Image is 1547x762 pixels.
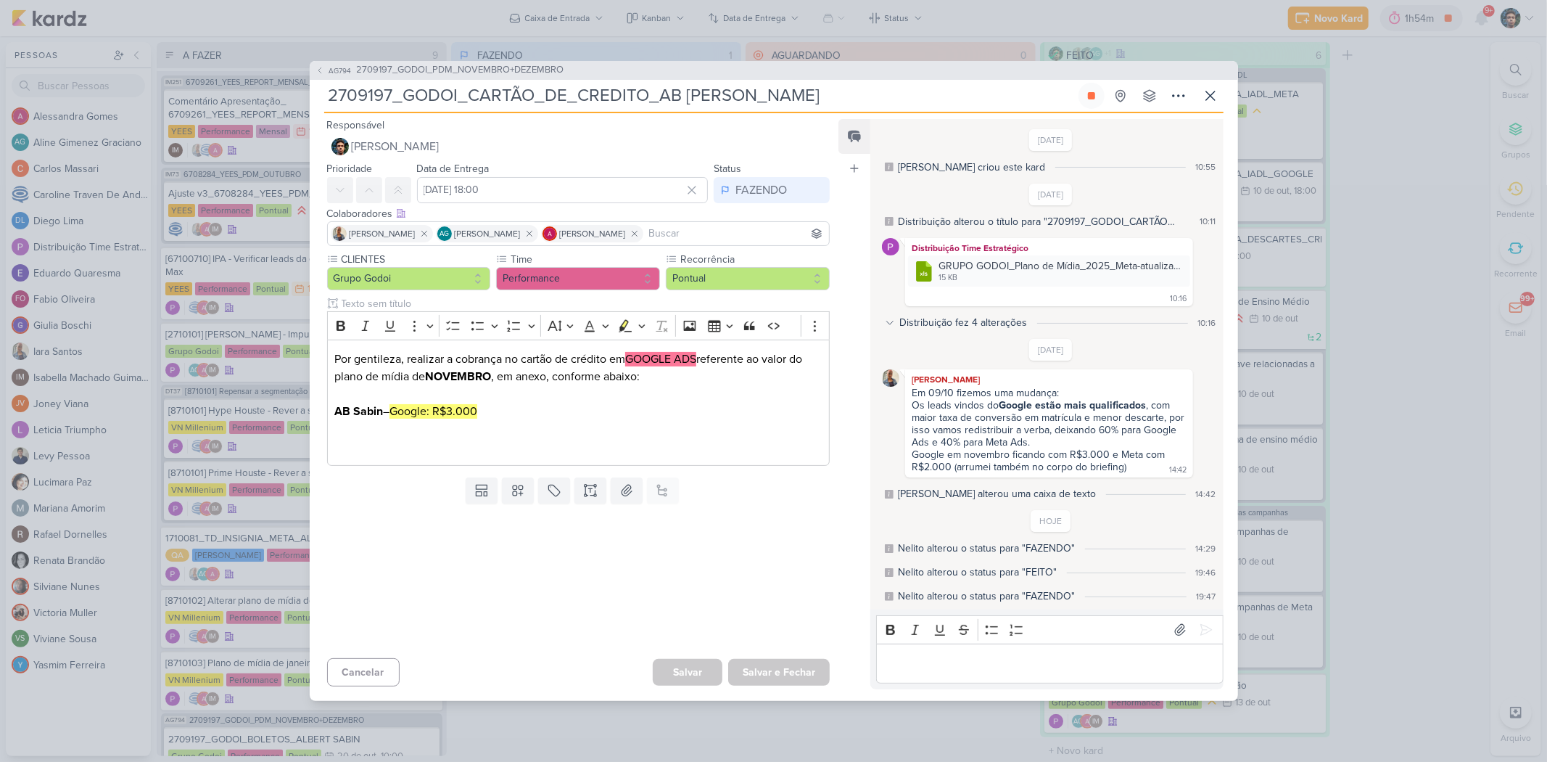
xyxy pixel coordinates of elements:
[882,238,899,255] img: Distribuição Time Estratégico
[332,226,347,241] img: Iara Santos
[1171,293,1187,305] div: 10:16
[357,63,564,78] span: 2709197_GODOI_PDM_NOVEMBRO+DEZEMBRO
[908,372,1189,387] div: [PERSON_NAME]
[455,227,521,240] span: [PERSON_NAME]
[496,267,660,290] button: Performance
[885,163,894,171] div: Este log é visível à todos no kard
[908,241,1189,255] div: Distribuição Time Estratégico
[327,134,830,160] button: [PERSON_NAME]
[714,163,741,175] label: Status
[885,592,894,601] div: Este log é visível à todos no kard
[898,486,1096,501] div: Iara alterou uma caixa de texto
[417,163,490,175] label: Data de Entrega
[389,404,477,419] mark: Google: R$3.000
[1170,464,1187,476] div: 14:42
[327,311,830,340] div: Editor toolbar
[876,615,1223,644] div: Editor toolbar
[898,541,1075,556] div: Nelito alterou o status para "FAZENDO"
[1197,590,1216,603] div: 19:47
[334,403,822,455] p: –
[1196,160,1216,173] div: 10:55
[908,255,1189,287] div: GRUPO GODOI_Plano de Mídia_2025_Meta-atualizado setembro.xlsx
[543,226,557,241] img: Alessandra Gomes
[327,267,491,290] button: Grupo Godoi
[1196,566,1216,579] div: 19:46
[912,448,1168,473] div: Google em novembro ficando com R$3.000 e Meta com R$2.000 (arrumei também no corpo do briefing)
[1200,215,1216,228] div: 10:11
[625,352,696,366] mark: GOOGLE ADS
[327,163,373,175] label: Prioridade
[679,252,830,267] label: Recorrência
[1196,488,1216,501] div: 14:42
[1086,90,1097,102] div: Parar relógio
[560,227,626,240] span: [PERSON_NAME]
[324,83,1076,109] input: Kard Sem Título
[440,231,449,238] p: AG
[425,369,491,384] strong: NOVEMBRO
[334,404,383,419] strong: AB Sabin
[327,119,385,131] label: Responsável
[331,138,349,155] img: Nelito Junior
[912,387,1186,399] div: Em 09/10 fizemos uma mudança:
[898,589,1075,604] div: Nelito alterou o status para "FAZENDO"
[339,296,830,311] input: Texto sem título
[327,340,830,467] div: Editor editing area: main
[898,160,1045,175] div: Aline criou este kard
[327,658,400,687] button: Cancelar
[327,65,354,76] span: AG794
[735,181,787,199] div: FAZENDO
[885,544,894,553] div: Este log é visível à todos no kard
[646,225,827,242] input: Buscar
[938,258,1181,274] div: GRUPO GODOI_Plano de Mídia_2025_Meta-atualizado setembro.xlsx
[885,217,894,226] div: Este log é visível à todos no kard
[417,177,709,203] input: Select a date
[666,267,830,290] button: Pontual
[327,206,830,221] div: Colaboradores
[885,568,894,577] div: Este log é visível à todos no kard
[885,490,894,499] div: Este log é visível à todos no kard
[350,227,416,240] span: [PERSON_NAME]
[437,226,452,241] div: Aline Gimenez Graciano
[938,272,1181,284] div: 15 KB
[334,351,822,403] p: Por gentileza, realizar a cobrança no cartão de crédito em referente ao valor do plano de mídia d...
[315,63,564,78] button: AG794 2709197_GODOI_PDM_NOVEMBRO+DEZEMBRO
[340,252,491,267] label: CLIENTES
[899,315,1027,330] div: Distribuição fez 4 alterações
[898,565,1057,580] div: Nelito alterou o status para "FEITO"
[352,138,440,155] span: [PERSON_NAME]
[999,399,1146,411] strong: Google estão mais qualificados
[1196,542,1216,555] div: 14:29
[1198,316,1216,329] div: 10:16
[876,644,1223,684] div: Editor editing area: main
[912,399,1186,448] div: Os leads vindos do , com maior taxa de conversão em matrícula e menor descarte, por isso vamos re...
[882,369,899,387] img: Iara Santos
[509,252,660,267] label: Time
[714,177,830,203] button: FAZENDO
[898,214,1179,229] div: Distribuição alterou o título para "2709197_GODOI_CARTÃO_DE_CREDITO_AB SABIN"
